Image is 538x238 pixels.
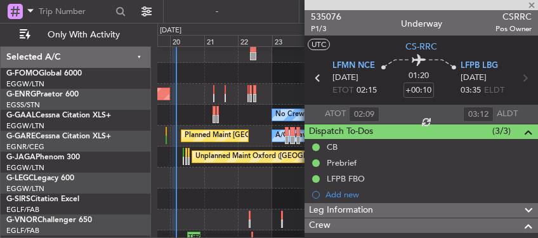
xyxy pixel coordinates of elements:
span: ATOT [325,108,346,121]
span: G-GARE [6,133,36,140]
div: A/C Unavailable [GEOGRAPHIC_DATA] ([GEOGRAPHIC_DATA]) [275,126,482,145]
button: Only With Activity [14,25,138,45]
span: (3/3) [492,124,511,138]
a: G-LEGCLegacy 600 [6,175,74,182]
a: EGGW/LTN [6,163,44,173]
span: 01:20 [409,70,429,83]
span: ELDT [484,84,504,97]
a: EGSS/STN [6,100,40,110]
input: Trip Number [39,2,112,21]
button: UTC [308,39,330,50]
span: [DATE] [332,72,358,84]
a: EGLF/FAB [6,226,39,235]
div: 20 [170,35,204,46]
a: G-GAALCessna Citation XLS+ [6,112,111,119]
span: Dispatch To-Dos [309,124,373,139]
span: G-ENRG [6,91,36,98]
div: 22 [238,35,272,46]
span: G-JAGA [6,154,36,161]
a: G-GARECessna Citation XLS+ [6,133,111,140]
span: ALDT [497,108,518,121]
a: G-ENRGPraetor 600 [6,91,79,98]
span: Leg Information [309,203,373,218]
div: Unplanned Maint Oxford ([GEOGRAPHIC_DATA]) [195,147,355,166]
a: EGGW/LTN [6,121,44,131]
div: CB [327,142,338,152]
div: Underway [401,17,442,30]
div: Prebrief [327,157,357,168]
span: Crew [309,218,331,233]
span: Only With Activity [33,30,134,39]
span: LFPB LBG [461,60,498,72]
a: G-JAGAPhenom 300 [6,154,80,161]
div: LFPB FBO [327,173,365,184]
div: Add new [325,189,532,200]
span: Pos Owner [495,23,532,34]
div: [DATE] [160,25,181,36]
a: EGNR/CEG [6,142,44,152]
div: No Crew Cannes (Mandelieu) [275,105,369,124]
span: [DATE] [461,72,487,84]
span: G-VNOR [6,216,37,224]
a: EGLF/FAB [6,205,39,215]
span: P1/3 [311,23,341,34]
span: CSRRC [495,10,532,23]
span: G-LEGC [6,175,34,182]
span: CS-RRC [405,40,437,53]
div: 21 [204,35,238,46]
div: 23 [272,35,306,46]
a: G-FOMOGlobal 6000 [6,70,82,77]
span: 02:15 [357,84,377,97]
span: 03:35 [461,84,481,97]
a: EGGW/LTN [6,79,44,89]
a: EGGW/LTN [6,184,44,194]
span: LFMN NCE [332,60,375,72]
span: G-FOMO [6,70,39,77]
a: G-SIRSCitation Excel [6,195,79,203]
a: G-VNORChallenger 650 [6,216,92,224]
div: Planned Maint [GEOGRAPHIC_DATA] ([GEOGRAPHIC_DATA]) [185,126,384,145]
span: ETOT [332,84,353,97]
span: G-SIRS [6,195,30,203]
span: 535076 [311,10,341,23]
span: G-GAAL [6,112,36,119]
